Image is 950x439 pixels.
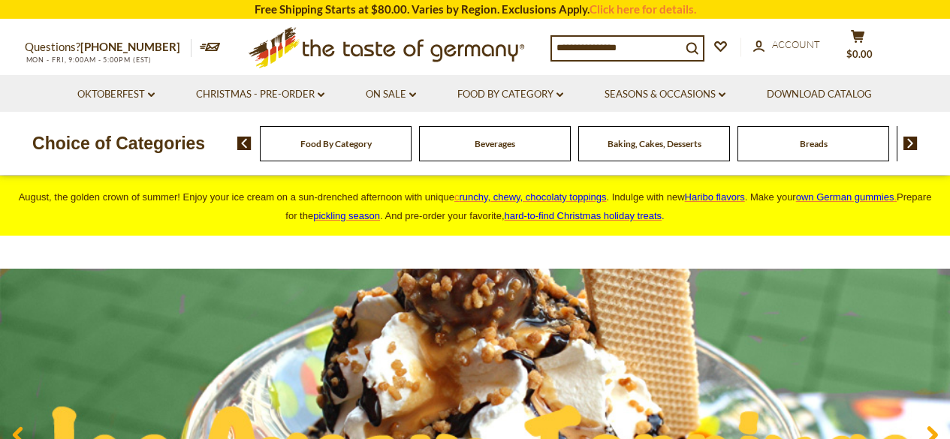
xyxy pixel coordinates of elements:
[800,138,828,149] a: Breads
[80,40,180,53] a: [PHONE_NUMBER]
[767,86,872,103] a: Download Catalog
[366,86,416,103] a: On Sale
[196,86,324,103] a: Christmas - PRE-ORDER
[846,48,873,60] span: $0.00
[457,86,563,103] a: Food By Category
[685,191,745,203] a: Haribo flavors
[300,138,372,149] a: Food By Category
[77,86,155,103] a: Oktoberfest
[903,137,918,150] img: next arrow
[25,56,152,64] span: MON - FRI, 9:00AM - 5:00PM (EST)
[459,191,606,203] span: runchy, chewy, chocolaty toppings
[25,38,192,57] p: Questions?
[836,29,881,67] button: $0.00
[753,37,820,53] a: Account
[608,138,701,149] a: Baking, Cakes, Desserts
[237,137,252,150] img: previous arrow
[313,210,380,221] a: pickling season
[475,138,515,149] a: Beverages
[505,210,665,221] span: .
[605,86,725,103] a: Seasons & Occasions
[454,191,607,203] a: crunchy, chewy, chocolaty toppings
[19,191,932,221] span: August, the golden crown of summer! Enjoy your ice cream on a sun-drenched afternoon with unique ...
[505,210,662,221] a: hard-to-find Christmas holiday treats
[796,191,894,203] span: own German gummies
[772,38,820,50] span: Account
[590,2,696,16] a: Click here for details.
[796,191,897,203] a: own German gummies.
